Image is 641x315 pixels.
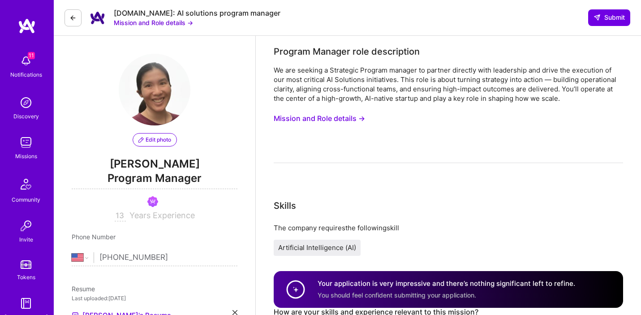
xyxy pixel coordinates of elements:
img: User Avatar [119,54,190,125]
input: XX [115,211,126,221]
img: guide book [17,294,35,312]
img: Company Logo [89,9,107,27]
i: icon Close [232,310,237,315]
button: Submit [588,9,630,26]
i: icon LeftArrowDark [69,14,77,22]
span: You should feel confident submitting your application. [318,291,476,299]
div: The company requires the following skill [274,223,623,233]
span: Submit [594,13,625,22]
span: 11 [28,52,35,59]
span: Artificial Intelligence (AI) [278,243,356,252]
img: Been on Mission [147,196,158,207]
span: Program Manager [72,171,237,189]
span: Resume [72,285,95,293]
h4: Your application is very impressive and there’s nothing significant left to refine. [318,279,575,289]
div: Skills [274,199,296,212]
div: Discovery [13,112,39,121]
div: [DOMAIN_NAME]: AI solutions program manager [114,9,280,18]
div: Invite [19,235,33,244]
div: Tokens [17,272,35,282]
div: We are seeking a Strategic Program manager to partner directly with leadership and drive the exec... [274,65,623,103]
img: Invite [17,217,35,235]
img: teamwork [17,134,35,151]
button: Mission and Role details → [274,110,365,127]
span: Phone Number [72,233,116,241]
button: Mission and Role details → [114,18,193,27]
input: +1 (000) 000-0000 [99,245,237,271]
div: Missions [15,151,37,161]
div: Program Manager role description [274,45,420,58]
img: Community [15,173,37,195]
img: bell [17,52,35,70]
i: icon PencilPurple [138,137,144,142]
img: logo [18,18,36,34]
button: Edit photo [133,133,177,147]
span: [PERSON_NAME] [72,157,237,171]
span: Edit photo [138,136,171,144]
div: Community [12,195,40,204]
img: tokens [21,260,31,269]
div: Notifications [10,70,42,79]
i: icon SendLight [594,14,601,21]
img: discovery [17,94,35,112]
div: Last uploaded: [DATE] [72,293,237,303]
span: Years Experience [129,211,195,220]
